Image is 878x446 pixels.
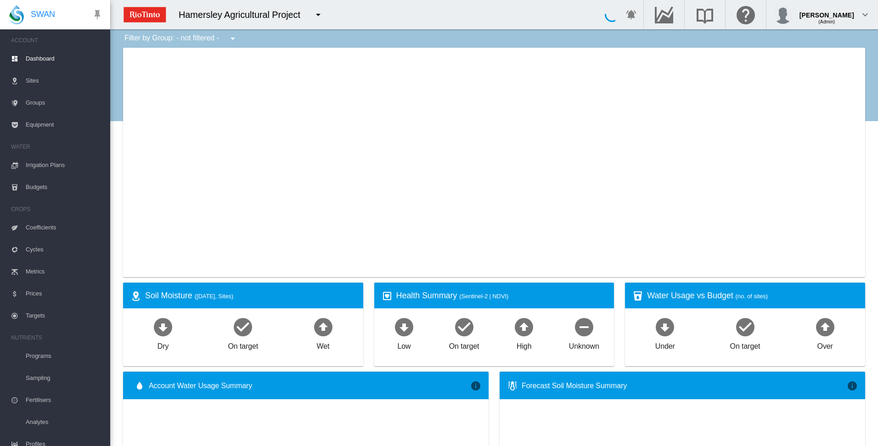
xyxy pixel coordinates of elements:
[134,380,145,391] md-icon: icon-water
[232,316,254,338] md-icon: icon-checkbox-marked-circle
[313,9,324,20] md-icon: icon-menu-down
[393,316,415,338] md-icon: icon-arrow-down-bold-circle
[26,176,103,198] span: Budgets
[26,217,103,239] span: Coefficients
[632,290,643,301] md-icon: icon-cup-water
[735,9,757,20] md-icon: Click here for help
[158,338,169,351] div: Dry
[26,411,103,433] span: Analytes
[130,290,141,301] md-icon: icon-map-marker-radius
[118,29,245,48] div: Filter by Group: - not filtered -
[152,316,174,338] md-icon: icon-arrow-down-bold-circle
[149,381,470,391] span: Account Water Usage Summary
[736,293,768,300] span: (no. of sites)
[11,139,103,154] span: WATER
[145,290,356,301] div: Soil Moisture
[227,33,238,44] md-icon: icon-menu-down
[655,338,675,351] div: Under
[730,338,760,351] div: On target
[799,7,854,16] div: [PERSON_NAME]
[459,293,508,300] span: (Sentinel-2 | NDVI)
[647,290,858,301] div: Water Usage vs Budget
[517,338,532,351] div: High
[179,8,309,21] div: Hamersley Agricultural Project
[26,283,103,305] span: Prices
[507,380,518,391] md-icon: icon-thermometer-lines
[26,389,103,411] span: Fertilisers
[26,345,103,367] span: Programs
[382,290,393,301] md-icon: icon-heart-box-outline
[513,316,535,338] md-icon: icon-arrow-up-bold-circle
[26,154,103,176] span: Irrigation Plans
[317,338,330,351] div: Wet
[92,9,103,20] md-icon: icon-pin
[11,330,103,345] span: NUTRIENTS
[453,316,475,338] md-icon: icon-checkbox-marked-circle
[817,338,833,351] div: Over
[470,380,481,391] md-icon: icon-information
[654,316,676,338] md-icon: icon-arrow-down-bold-circle
[818,19,835,24] span: (Admin)
[312,316,334,338] md-icon: icon-arrow-up-bold-circle
[120,3,169,26] img: ZPXdBAAAAAElFTkSuQmCC
[26,239,103,261] span: Cycles
[522,381,847,391] div: Forecast Soil Moisture Summary
[449,338,479,351] div: On target
[397,338,411,351] div: Low
[774,6,792,24] img: profile.jpg
[847,380,858,391] md-icon: icon-information
[626,9,637,20] md-icon: icon-bell-ring
[26,261,103,283] span: Metrics
[26,70,103,92] span: Sites
[309,6,327,24] button: icon-menu-down
[573,316,595,338] md-icon: icon-minus-circle
[694,9,716,20] md-icon: Search the knowledge base
[26,305,103,327] span: Targets
[814,316,836,338] md-icon: icon-arrow-up-bold-circle
[26,367,103,389] span: Sampling
[26,48,103,70] span: Dashboard
[31,9,55,20] span: SWAN
[26,114,103,136] span: Equipment
[195,293,233,300] span: ([DATE], Sites)
[734,316,756,338] md-icon: icon-checkbox-marked-circle
[224,29,242,48] button: icon-menu-down
[653,9,675,20] md-icon: Go to the Data Hub
[569,338,599,351] div: Unknown
[26,92,103,114] span: Groups
[11,33,103,48] span: ACCOUNT
[622,6,641,24] button: icon-bell-ring
[396,290,607,301] div: Health Summary
[860,9,871,20] md-icon: icon-chevron-down
[11,202,103,217] span: CROPS
[9,5,24,24] img: SWAN-Landscape-Logo-Colour-drop.png
[228,338,258,351] div: On target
